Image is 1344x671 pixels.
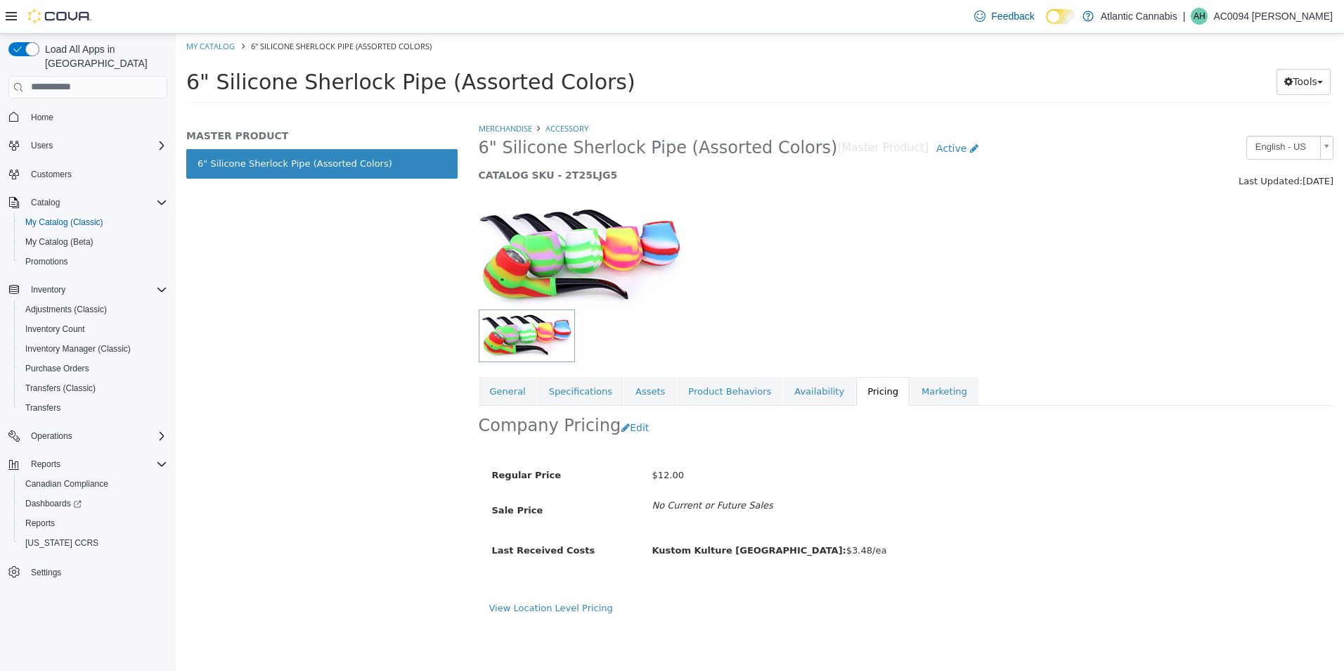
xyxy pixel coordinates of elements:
[20,301,167,318] span: Adjustments (Classic)
[25,428,78,445] button: Operations
[25,217,103,228] span: My Catalog (Classic)
[303,170,507,276] img: 150
[25,564,67,581] a: Settings
[20,380,101,397] a: Transfers (Classic)
[20,475,114,492] a: Canadian Compliance
[14,533,173,553] button: [US_STATE] CCRS
[761,109,791,120] span: Active
[25,428,167,445] span: Operations
[362,343,448,373] a: Specifications
[1071,102,1158,126] a: English - US
[445,381,481,407] button: Edit
[39,42,167,70] span: Load All Apps in [GEOGRAPHIC_DATA]
[28,9,91,23] img: Cova
[25,256,68,267] span: Promotions
[25,537,98,549] span: [US_STATE] CCRS
[31,112,53,123] span: Home
[25,166,77,183] a: Customers
[735,343,803,373] a: Marketing
[1194,8,1206,25] span: AH
[1127,142,1158,153] span: [DATE]
[1071,103,1139,124] span: English - US
[303,89,356,100] a: Merchandise
[20,475,167,492] span: Canadian Compliance
[20,400,167,416] span: Transfers
[25,304,107,315] span: Adjustments (Classic)
[303,343,361,373] a: General
[20,340,167,357] span: Inventory Manager (Classic)
[25,518,55,529] span: Reports
[25,194,167,211] span: Catalog
[3,164,173,184] button: Customers
[25,363,89,374] span: Purchase Orders
[14,212,173,232] button: My Catalog (Classic)
[20,253,74,270] a: Promotions
[20,400,66,416] a: Transfers
[31,459,60,470] span: Reports
[25,281,71,298] button: Inventory
[31,169,72,180] span: Customers
[370,89,413,100] a: Accessory
[14,474,173,494] button: Canadian Compliance
[20,214,167,231] span: My Catalog (Classic)
[25,456,167,473] span: Reports
[1063,142,1127,153] span: Last Updated:
[20,495,167,512] span: Dashboards
[20,340,136,357] a: Inventory Manager (Classic)
[14,232,173,252] button: My Catalog (Beta)
[20,515,60,532] a: Reports
[25,324,85,335] span: Inventory Count
[20,253,167,270] span: Promotions
[25,478,108,490] span: Canadian Compliance
[3,561,173,582] button: Settings
[11,115,282,145] a: 6" Silicone Sherlock Pipe (Assorted Colors)
[20,380,167,397] span: Transfers (Classic)
[11,96,282,108] h5: MASTER PRODUCT
[3,136,173,155] button: Users
[607,343,680,373] a: Availability
[11,7,59,18] a: My Catalog
[316,511,420,522] span: Last Received Costs
[991,9,1034,23] span: Feedback
[31,197,60,208] span: Catalog
[14,300,173,319] button: Adjustments (Classic)
[20,214,109,231] a: My Catalog (Classic)
[448,343,500,373] a: Assets
[14,319,173,339] button: Inventory Count
[476,511,711,522] span: $3.48/ea
[20,234,167,250] span: My Catalog (Beta)
[1101,35,1155,61] button: Tools
[1101,8,1177,25] p: Atlantic Cannabis
[3,454,173,474] button: Reports
[3,107,173,127] button: Home
[680,343,734,373] a: Pricing
[3,426,173,446] button: Operations
[303,103,662,125] span: 6" Silicone Sherlock Pipe (Assorted Colors)
[20,535,167,551] span: Washington CCRS
[20,301,112,318] a: Adjustments (Classic)
[25,194,65,211] button: Catalog
[31,430,72,442] span: Operations
[25,498,82,509] span: Dashboards
[20,515,167,532] span: Reports
[25,456,66,473] button: Reports
[11,36,460,60] span: 6" Silicone Sherlock Pipe (Assorted Colors)
[31,284,65,295] span: Inventory
[14,398,173,418] button: Transfers
[8,101,167,619] nav: Complex example
[25,281,167,298] span: Inventory
[476,466,597,477] i: No Current or Future Sales
[75,7,256,18] span: 6" Silicone Sherlock Pipe (Assorted Colors)
[20,321,167,338] span: Inventory Count
[3,280,173,300] button: Inventory
[31,567,61,578] span: Settings
[20,234,99,250] a: My Catalog (Beta)
[1183,8,1186,25] p: |
[25,563,167,580] span: Settings
[25,137,167,154] span: Users
[14,494,173,513] a: Dashboards
[14,378,173,398] button: Transfers (Classic)
[31,140,53,151] span: Users
[1191,8,1208,25] div: AC0094 Hayward Allan
[3,193,173,212] button: Catalog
